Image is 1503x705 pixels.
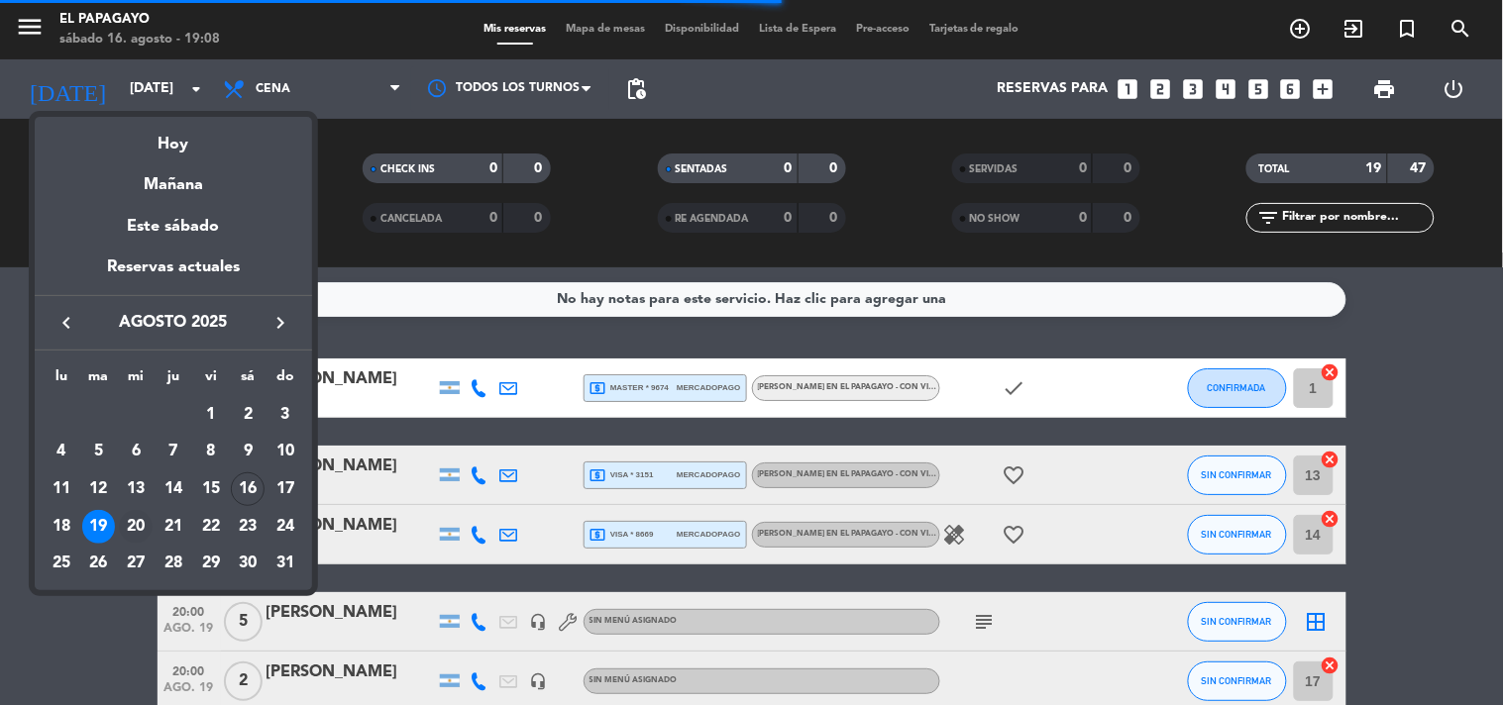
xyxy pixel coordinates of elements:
[231,398,265,432] div: 2
[230,470,268,508] td: 16 de agosto de 2025
[84,310,263,336] span: agosto 2025
[155,508,192,546] td: 21 de agosto de 2025
[268,435,302,468] div: 10
[194,510,228,544] div: 22
[155,470,192,508] td: 14 de agosto de 2025
[82,435,116,468] div: 5
[117,508,155,546] td: 20 de agosto de 2025
[157,547,190,580] div: 28
[157,472,190,506] div: 14
[45,472,78,506] div: 11
[267,396,304,434] td: 3 de agosto de 2025
[119,547,153,580] div: 27
[82,510,116,544] div: 19
[230,396,268,434] td: 2 de agosto de 2025
[231,472,265,506] div: 16
[194,547,228,580] div: 29
[43,508,80,546] td: 18 de agosto de 2025
[82,472,116,506] div: 12
[192,433,230,470] td: 8 de agosto de 2025
[192,470,230,508] td: 15 de agosto de 2025
[267,508,304,546] td: 24 de agosto de 2025
[267,433,304,470] td: 10 de agosto de 2025
[80,365,118,396] th: martes
[268,472,302,506] div: 17
[231,547,265,580] div: 30
[192,545,230,582] td: 29 de agosto de 2025
[192,396,230,434] td: 1 de agosto de 2025
[157,510,190,544] div: 21
[230,433,268,470] td: 9 de agosto de 2025
[267,365,304,396] th: domingo
[194,472,228,506] div: 15
[230,545,268,582] td: 30 de agosto de 2025
[192,508,230,546] td: 22 de agosto de 2025
[268,311,292,335] i: keyboard_arrow_right
[119,472,153,506] div: 13
[155,433,192,470] td: 7 de agosto de 2025
[155,365,192,396] th: jueves
[80,470,118,508] td: 12 de agosto de 2025
[157,435,190,468] div: 7
[43,470,80,508] td: 11 de agosto de 2025
[268,398,302,432] div: 3
[117,365,155,396] th: miércoles
[45,435,78,468] div: 4
[230,508,268,546] td: 23 de agosto de 2025
[263,310,298,336] button: keyboard_arrow_right
[82,547,116,580] div: 26
[267,545,304,582] td: 31 de agosto de 2025
[43,433,80,470] td: 4 de agosto de 2025
[230,365,268,396] th: sábado
[117,433,155,470] td: 6 de agosto de 2025
[267,470,304,508] td: 17 de agosto de 2025
[80,545,118,582] td: 26 de agosto de 2025
[117,470,155,508] td: 13 de agosto de 2025
[119,510,153,544] div: 20
[35,117,312,157] div: Hoy
[80,433,118,470] td: 5 de agosto de 2025
[231,510,265,544] div: 23
[35,199,312,254] div: Este sábado
[194,398,228,432] div: 1
[194,435,228,468] div: 8
[80,508,118,546] td: 19 de agosto de 2025
[45,547,78,580] div: 25
[119,435,153,468] div: 6
[54,311,78,335] i: keyboard_arrow_left
[231,435,265,468] div: 9
[43,396,192,434] td: AGO.
[268,510,302,544] div: 24
[117,545,155,582] td: 27 de agosto de 2025
[43,365,80,396] th: lunes
[35,157,312,198] div: Mañana
[35,254,312,295] div: Reservas actuales
[43,545,80,582] td: 25 de agosto de 2025
[45,510,78,544] div: 18
[155,545,192,582] td: 28 de agosto de 2025
[268,547,302,580] div: 31
[49,310,84,336] button: keyboard_arrow_left
[192,365,230,396] th: viernes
